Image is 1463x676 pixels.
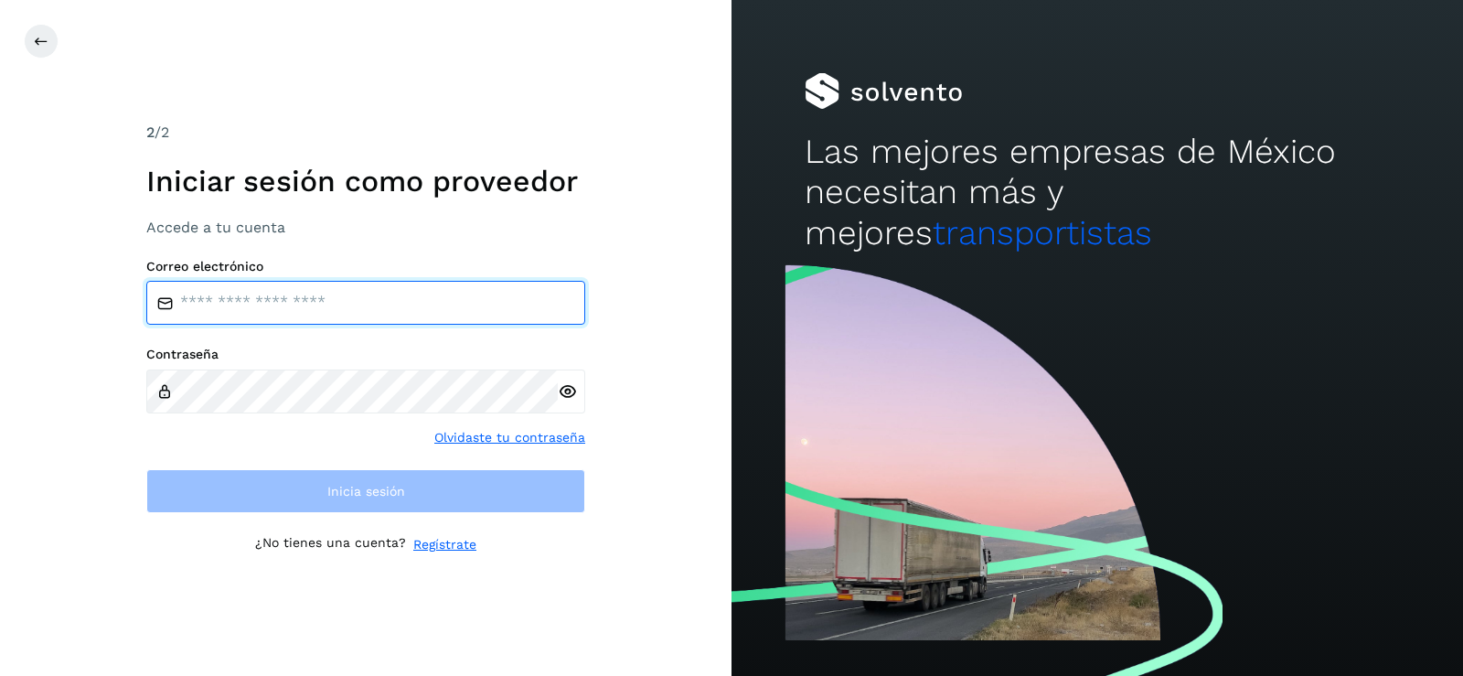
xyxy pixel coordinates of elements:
[413,535,476,554] a: Regístrate
[146,259,585,274] label: Correo electrónico
[146,469,585,513] button: Inicia sesión
[327,485,405,498] span: Inicia sesión
[146,164,585,199] h1: Iniciar sesión como proveedor
[434,428,585,447] a: Olvidaste tu contraseña
[933,213,1152,252] span: transportistas
[146,123,155,141] span: 2
[805,132,1390,253] h2: Las mejores empresas de México necesitan más y mejores
[146,219,585,236] h3: Accede a tu cuenta
[146,122,585,144] div: /2
[255,535,406,554] p: ¿No tienes una cuenta?
[146,347,585,362] label: Contraseña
